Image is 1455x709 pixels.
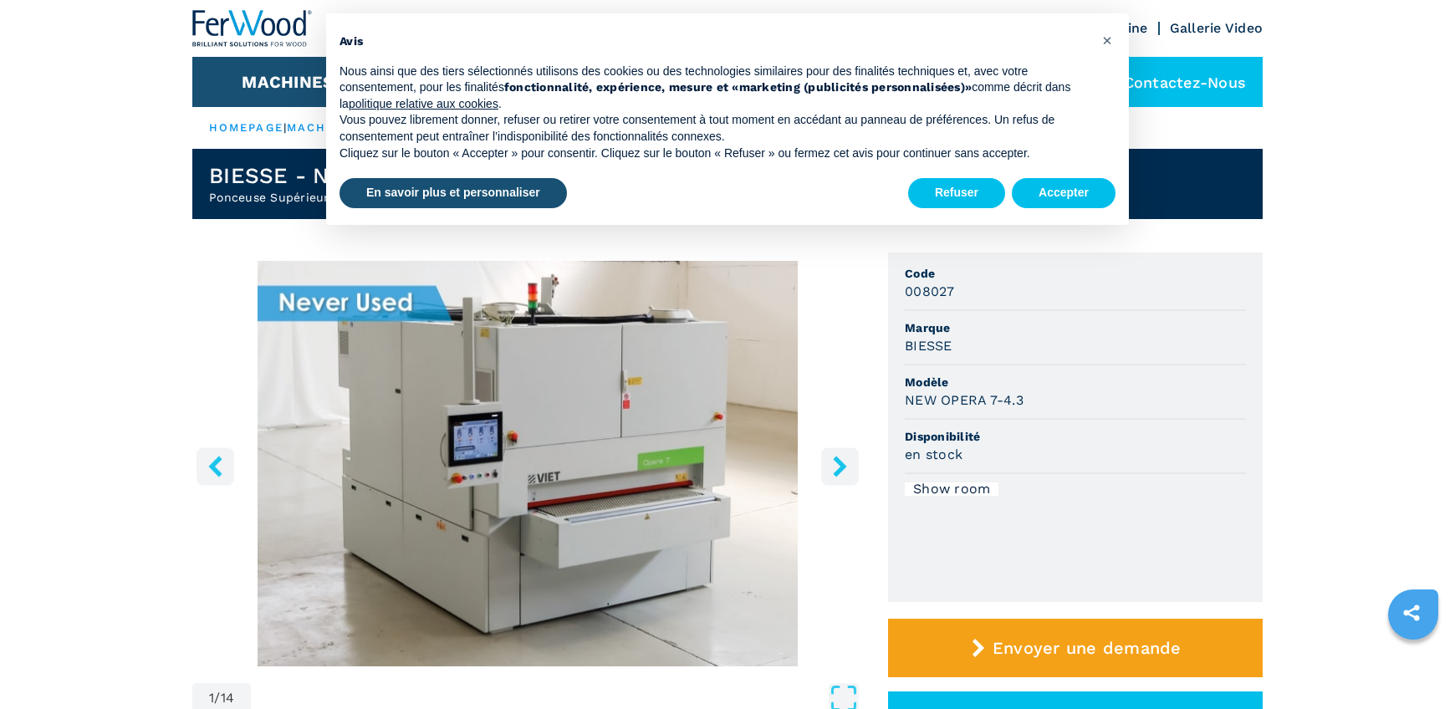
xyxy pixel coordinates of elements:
[905,336,952,355] h3: BIESSE
[1012,178,1115,208] button: Accepter
[209,189,504,206] h2: Ponceuse Supérieure
[339,145,1089,162] p: Cliquez sur le bouton « Accepter » pour consentir. Cliquez sur le bouton « Refuser » ou fermez ce...
[905,482,998,496] div: Show room
[242,72,334,92] button: Machines
[1102,30,1112,50] span: ×
[192,261,863,666] div: Go to Slide 1
[197,447,234,485] button: left-button
[209,162,504,189] h1: BIESSE - NEW OPERA 7-4.3
[1094,27,1121,54] button: Fermer cet avis
[908,178,1005,208] button: Refuser
[339,33,1089,50] h2: Avis
[221,691,235,705] span: 14
[214,691,220,705] span: /
[905,282,955,301] h3: 008027
[1384,634,1442,696] iframe: Chat
[339,64,1089,113] p: Nous ainsi que des tiers sélectionnés utilisons des cookies ou des technologies similaires pour d...
[905,390,1024,410] h3: NEW OPERA 7-4.3
[504,80,972,94] strong: fonctionnalité, expérience, mesure et «marketing (publicités personnalisées)»
[1391,592,1432,634] a: sharethis
[283,121,287,134] span: |
[349,97,498,110] a: politique relative aux cookies
[192,10,313,47] img: Ferwood
[287,121,359,134] a: machines
[905,445,962,464] h3: en stock
[1170,20,1264,36] a: Gallerie Video
[905,428,1246,445] span: Disponibilité
[209,121,283,134] a: HOMEPAGE
[192,261,863,666] img: Ponceuse Supérieure BIESSE NEW OPERA 7-4.3
[821,447,859,485] button: right-button
[1082,57,1264,107] div: Contactez-nous
[905,319,1246,336] span: Marque
[905,374,1246,390] span: Modèle
[339,178,567,208] button: En savoir plus et personnaliser
[905,265,1246,282] span: Code
[209,691,214,705] span: 1
[993,638,1182,658] span: Envoyer une demande
[888,619,1263,677] button: Envoyer une demande
[339,112,1089,145] p: Vous pouvez librement donner, refuser ou retirer votre consentement à tout moment en accédant au ...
